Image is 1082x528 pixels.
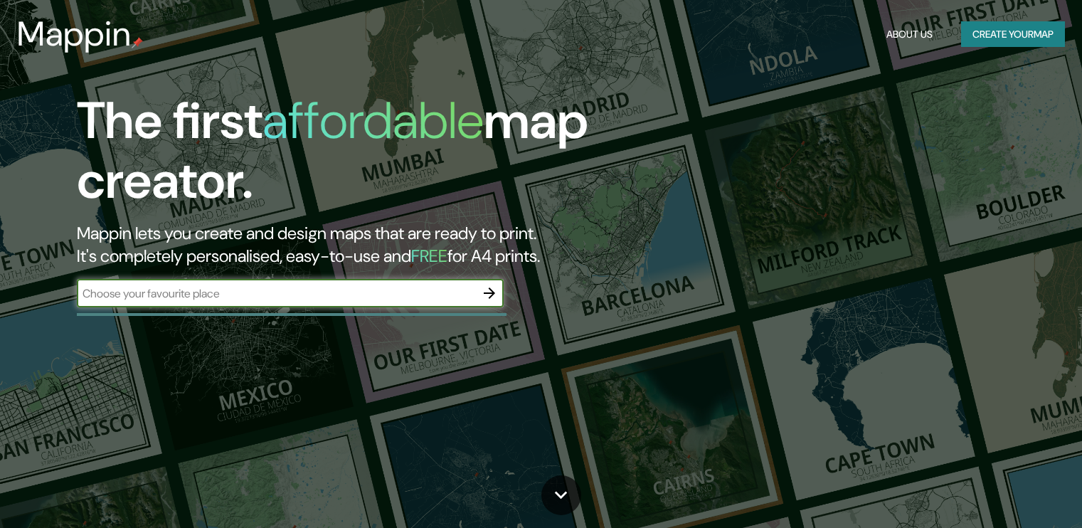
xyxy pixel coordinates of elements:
h1: affordable [262,88,484,154]
input: Choose your favourite place [77,285,475,302]
button: Create yourmap [961,21,1065,48]
h1: The first map creator. [77,91,618,222]
img: mappin-pin [132,37,143,48]
h3: Mappin [17,14,132,54]
h2: Mappin lets you create and design maps that are ready to print. It's completely personalised, eas... [77,222,618,268]
button: About Us [881,21,938,48]
h5: FREE [411,245,447,267]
